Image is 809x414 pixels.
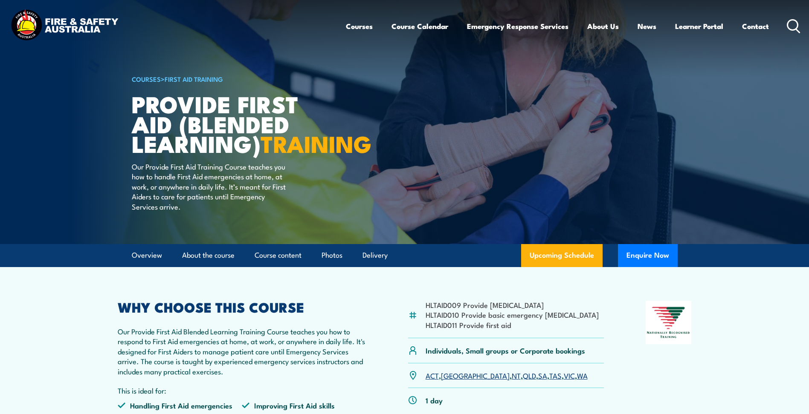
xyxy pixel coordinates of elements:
a: [GEOGRAPHIC_DATA] [441,370,510,380]
a: SA [538,370,547,380]
a: VIC [564,370,575,380]
p: Our Provide First Aid Training Course teaches you how to handle First Aid emergencies at home, at... [132,161,287,211]
a: Upcoming Schedule [521,244,603,267]
a: First Aid Training [165,74,223,83]
a: NT [512,370,521,380]
a: WA [577,370,588,380]
a: Course Calendar [391,15,448,37]
a: Course content [255,244,302,267]
p: Our Provide First Aid Blended Learning Training Course teaches you how to respond to First Aid em... [118,326,367,376]
p: Individuals, Small groups or Corporate bookings [426,345,585,355]
a: Emergency Response Services [467,15,568,37]
a: Delivery [362,244,388,267]
button: Enquire Now [618,244,678,267]
a: Overview [132,244,162,267]
p: This is ideal for: [118,385,367,395]
a: Courses [346,15,373,37]
li: HLTAID009 Provide [MEDICAL_DATA] [426,300,599,310]
li: Improving First Aid skills [242,400,366,410]
a: News [638,15,656,37]
strong: TRAINING [261,125,371,161]
h6: > [132,74,342,84]
p: , , , , , , , [426,371,588,380]
li: Handling First Aid emergencies [118,400,242,410]
a: ACT [426,370,439,380]
h2: WHY CHOOSE THIS COURSE [118,301,367,313]
a: Learner Portal [675,15,723,37]
p: 1 day [426,395,443,405]
a: About Us [587,15,619,37]
img: Nationally Recognised Training logo. [646,301,692,344]
a: Contact [742,15,769,37]
a: QLD [523,370,536,380]
a: Photos [322,244,342,267]
h1: Provide First Aid (Blended Learning) [132,94,342,153]
li: HLTAID010 Provide basic emergency [MEDICAL_DATA] [426,310,599,319]
a: COURSES [132,74,161,83]
a: About the course [182,244,235,267]
a: TAS [549,370,562,380]
li: HLTAID011 Provide first aid [426,320,599,330]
